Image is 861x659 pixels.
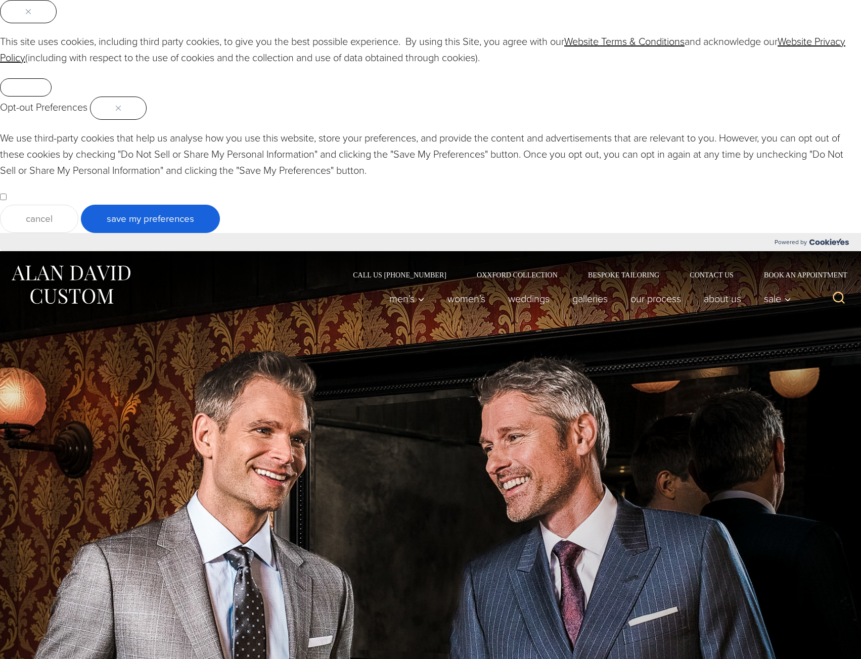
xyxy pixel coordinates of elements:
[564,34,685,49] a: Website Terms & Conditions
[693,289,753,309] a: About Us
[573,271,674,278] a: Bespoke Tailoring
[81,205,220,233] button: Save My Preferences
[338,271,851,278] nav: Secondary Navigation
[561,289,619,309] a: Galleries
[378,289,797,309] nav: Primary Navigation
[10,262,131,307] img: Alan David Custom
[26,9,31,14] img: Close
[619,289,693,309] a: Our Process
[674,271,749,278] a: Contact Us
[809,239,849,245] img: Cookieyes logo
[827,287,851,311] button: View Search Form
[497,289,561,309] a: weddings
[764,294,791,304] span: Sale
[338,271,462,278] a: Call Us [PHONE_NUMBER]
[749,271,851,278] a: Book an Appointment
[389,294,425,304] span: Men’s
[116,106,121,111] img: Close
[436,289,497,309] a: Women’s
[462,271,573,278] a: Oxxford Collection
[90,97,147,120] button: Close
